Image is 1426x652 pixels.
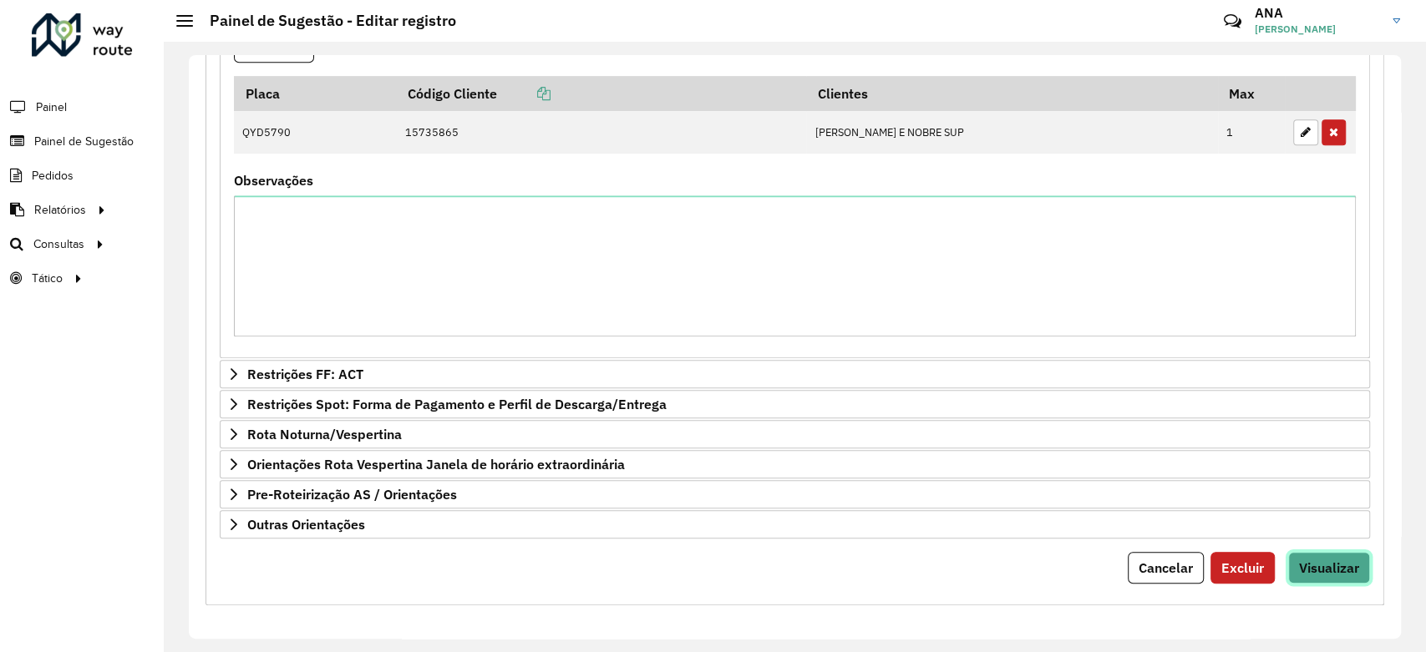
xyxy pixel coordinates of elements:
a: Restrições FF: ACT [220,360,1370,388]
span: Orientações Rota Vespertina Janela de horário extraordinária [247,457,625,471]
th: Max [1218,76,1285,111]
span: Pre-Roteirização AS / Orientações [247,488,457,501]
td: [PERSON_NAME] E NOBRE SUP [806,111,1217,154]
th: Placa [234,76,396,111]
span: Rota Noturna/Vespertina [247,427,402,441]
a: Outras Orientações [220,510,1370,538]
span: Tático [32,270,63,287]
a: Rota Noturna/Vespertina [220,420,1370,448]
td: 15735865 [396,111,806,154]
span: [PERSON_NAME] [1255,22,1380,37]
label: Observações [234,170,313,190]
a: Copiar [497,85,551,102]
span: Pedidos [32,167,74,184]
span: Visualizar [1299,559,1359,576]
a: Contato Rápido [1215,3,1251,39]
span: Excluir [1221,559,1264,576]
span: Restrições Spot: Forma de Pagamento e Perfil de Descarga/Entrega [247,397,667,411]
a: Orientações Rota Vespertina Janela de horário extraordinária [220,450,1370,478]
a: Pre-Roteirização AS / Orientações [220,480,1370,508]
button: Excluir [1210,552,1275,584]
td: QYD5790 [234,111,396,154]
button: Cancelar [1128,552,1204,584]
h3: ANA [1255,5,1380,21]
button: Visualizar [1288,552,1370,584]
th: Código Cliente [396,76,806,111]
a: Restrições Spot: Forma de Pagamento e Perfil de Descarga/Entrega [220,390,1370,418]
span: Cancelar [1139,559,1193,576]
span: Painel [36,99,67,116]
td: 1 [1218,111,1285,154]
span: Painel de Sugestão [34,133,134,150]
span: Restrições FF: ACT [247,367,363,381]
span: Outras Orientações [247,518,365,531]
span: Relatórios [34,201,86,219]
h2: Painel de Sugestão - Editar registro [193,12,456,30]
span: Consultas [33,235,84,253]
th: Clientes [806,76,1217,111]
